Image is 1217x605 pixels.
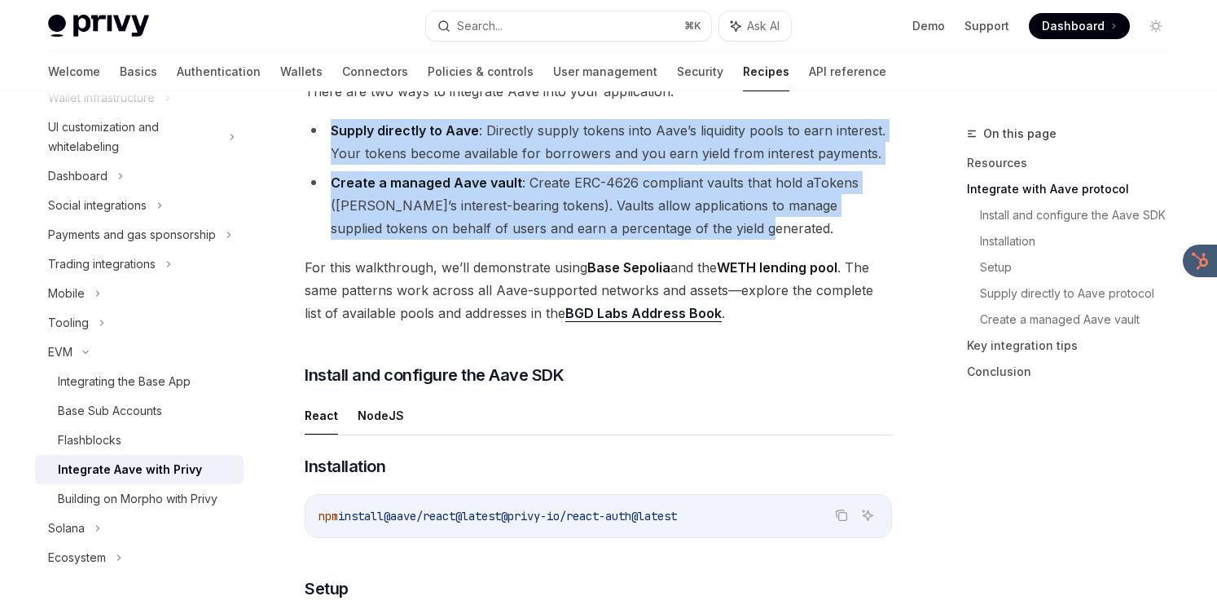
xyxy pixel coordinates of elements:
[319,509,338,523] span: npm
[48,52,100,91] a: Welcome
[677,52,723,91] a: Security
[747,18,780,34] span: Ask AI
[48,117,219,157] div: UI customization and whitelabeling
[743,52,789,91] a: Recipes
[980,280,1182,307] a: Supply directly to Aave protocol
[305,396,338,435] button: React
[48,254,156,274] div: Trading integrations
[809,52,886,91] a: API reference
[48,519,85,538] div: Solana
[719,11,791,41] button: Ask AI
[35,367,244,396] a: Integrating the Base App
[35,484,244,514] a: Building on Morpho with Privy
[48,342,72,362] div: EVM
[305,119,892,165] li: : Directly supply tokens into Aave’s liquidity pools to earn interest. Your tokens become availab...
[565,305,722,322] a: BGD Labs Address Book
[48,15,149,38] img: light logo
[48,284,85,303] div: Mobile
[1029,13,1130,39] a: Dashboard
[35,455,244,484] a: Integrate Aave with Privy
[342,52,408,91] a: Connectors
[305,455,385,478] span: Installation
[331,174,522,191] strong: Create a managed Aave vault
[48,166,108,186] div: Dashboard
[980,254,1182,280] a: Setup
[980,307,1182,333] a: Create a managed Aave vault
[587,259,670,276] strong: Base Sepolia
[1042,18,1105,34] span: Dashboard
[48,196,147,215] div: Social integrations
[305,364,564,386] span: Install and configure the Aave SDK
[331,122,479,139] strong: Supply directly to Aave
[964,18,1009,34] a: Support
[831,505,852,526] button: Copy the contents from the code block
[48,548,106,567] div: Ecosystem
[305,80,892,103] span: There are two ways to integrate Aave into your application:
[58,460,202,479] div: Integrate Aave with Privy
[58,431,121,450] div: Flashblocks
[912,18,945,34] a: Demo
[684,20,701,33] span: ⌘ K
[428,52,534,91] a: Policies & controls
[338,509,384,523] span: install
[857,505,878,526] button: Ask AI
[457,16,503,36] div: Search...
[384,509,501,523] span: @aave/react@latest
[1143,13,1169,39] button: Toggle dark mode
[48,313,89,333] div: Tooling
[305,256,892,325] span: For this walkthrough, we’ll demonstrate using and the . The same patterns work across all Aave-su...
[980,202,1182,228] a: Install and configure the Aave SDK
[553,52,657,91] a: User management
[177,52,261,91] a: Authentication
[120,52,157,91] a: Basics
[305,171,892,240] li: : Create ERC-4626 compliant vaults that hold aTokens ([PERSON_NAME]’s interest-bearing tokens). V...
[48,225,216,245] div: Payments and gas sponsorship
[501,509,677,523] span: @privy-io/react-auth@latest
[717,259,837,276] strong: WETH lending pool
[35,426,244,455] a: Flashblocks
[280,52,323,91] a: Wallets
[983,124,1057,144] span: On this page
[967,359,1182,385] a: Conclusion
[358,396,404,435] button: NodeJS
[967,150,1182,176] a: Resources
[426,11,711,41] button: Search...⌘K
[967,176,1182,202] a: Integrate with Aave protocol
[35,396,244,426] a: Base Sub Accounts
[967,333,1182,359] a: Key integration tips
[305,577,349,600] span: Setup
[58,489,217,509] div: Building on Morpho with Privy
[58,372,191,391] div: Integrating the Base App
[980,228,1182,254] a: Installation
[58,401,162,421] div: Base Sub Accounts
